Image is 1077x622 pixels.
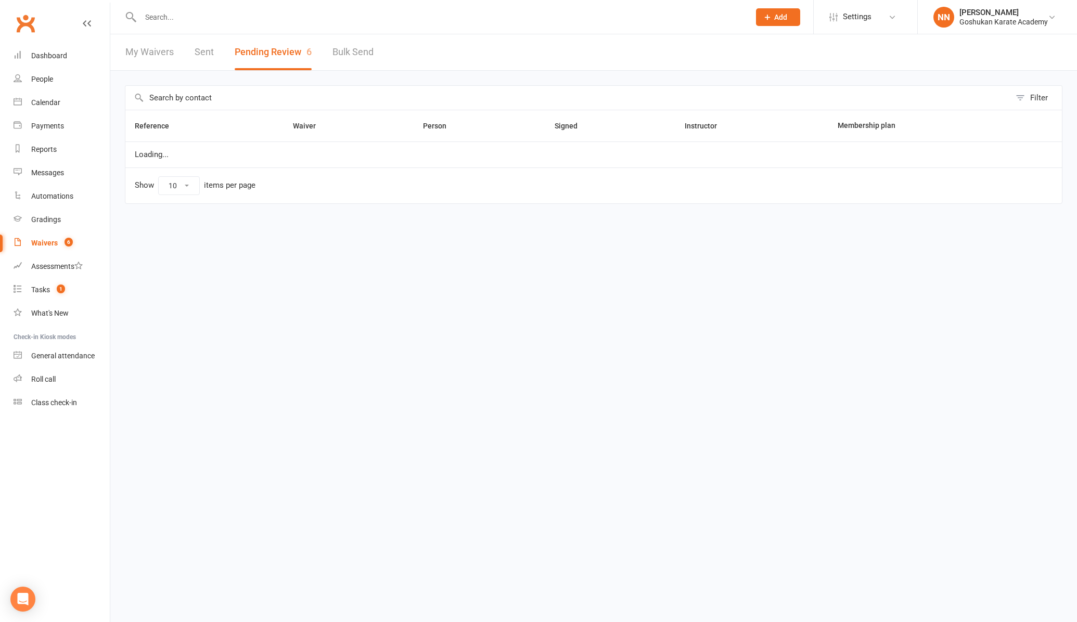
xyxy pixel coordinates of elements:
[332,34,374,70] a: Bulk Send
[65,238,73,247] span: 6
[137,10,742,24] input: Search...
[306,46,312,57] span: 6
[933,7,954,28] div: NN
[31,309,69,317] div: What's New
[14,255,110,278] a: Assessments
[31,51,67,60] div: Dashboard
[14,208,110,231] a: Gradings
[685,122,728,130] span: Instructor
[135,122,181,130] span: Reference
[31,352,95,360] div: General attendance
[1030,92,1048,104] div: Filter
[828,110,1016,141] th: Membership plan
[31,286,50,294] div: Tasks
[31,98,60,107] div: Calendar
[12,10,39,36] a: Clubworx
[843,5,871,29] span: Settings
[57,284,65,293] span: 1
[31,169,64,177] div: Messages
[774,13,787,21] span: Add
[14,114,110,138] a: Payments
[31,192,73,200] div: Automations
[685,120,728,132] button: Instructor
[125,86,1010,110] input: Search by contact
[14,231,110,255] a: Waivers 6
[14,44,110,68] a: Dashboard
[31,122,64,130] div: Payments
[31,215,61,224] div: Gradings
[31,145,57,153] div: Reports
[14,138,110,161] a: Reports
[135,120,181,132] button: Reference
[135,176,255,195] div: Show
[959,17,1048,27] div: Goshukan Karate Academy
[14,278,110,302] a: Tasks 1
[14,185,110,208] a: Automations
[14,161,110,185] a: Messages
[125,141,1062,167] td: Loading...
[14,344,110,368] a: General attendance kiosk mode
[31,375,56,383] div: Roll call
[14,91,110,114] a: Calendar
[10,587,35,612] div: Open Intercom Messenger
[31,75,53,83] div: People
[31,239,58,247] div: Waivers
[14,368,110,391] a: Roll call
[1010,86,1062,110] button: Filter
[756,8,800,26] button: Add
[235,34,312,70] button: Pending Review6
[204,181,255,190] div: items per page
[31,262,83,270] div: Assessments
[125,34,174,70] a: My Waivers
[959,8,1048,17] div: [PERSON_NAME]
[293,120,327,132] button: Waiver
[555,122,589,130] span: Signed
[14,391,110,414] a: Class kiosk mode
[14,302,110,325] a: What's New
[31,398,77,407] div: Class check-in
[293,122,327,130] span: Waiver
[423,122,458,130] span: Person
[423,120,458,132] button: Person
[14,68,110,91] a: People
[195,34,214,70] a: Sent
[555,120,589,132] button: Signed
